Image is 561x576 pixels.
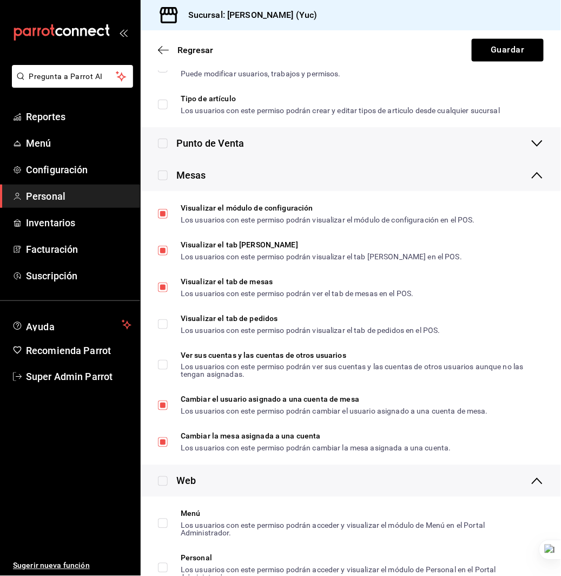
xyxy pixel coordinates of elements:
[181,95,500,102] div: Tipo de artículo
[176,136,245,150] div: Punto de Venta
[158,45,213,56] button: Regresar
[26,189,131,204] span: Personal
[181,204,475,212] div: Visualizar el módulo de configuración
[176,474,196,488] div: Web
[181,363,535,378] div: Los usuarios con este permiso podrán ver sus cuentas y las cuentas de otros usuarios aunque no la...
[181,522,535,537] div: Los usuarios con este permiso podrán acceder y visualizar el módulo de Menú en el Portal Administ...
[181,253,462,260] div: Los usuarios con este permiso podrán visualizar el tab [PERSON_NAME] en el POS.
[181,290,414,297] div: Los usuarios con este permiso podrán ver el tab de mesas en el POS.
[181,510,535,518] div: Menú
[181,351,535,359] div: Ver sus cuentas y las cuentas de otros usuarios
[26,318,117,331] span: Ayuda
[119,28,128,37] button: open_drawer_menu
[181,408,488,415] div: Los usuarios con este permiso podrán cambiar el usuario asignado a una cuenta de mesa.
[26,269,131,283] span: Suscripción
[181,241,462,248] div: Visualizar el tab [PERSON_NAME]
[472,39,544,62] button: Guardar
[29,71,116,82] span: Pregunta a Parrot AI
[12,65,133,88] button: Pregunta a Parrot AI
[181,433,451,440] div: Cambiar la mesa asignada a una cuenta
[13,560,131,572] span: Sugerir nueva función
[181,554,535,562] div: Personal
[176,168,206,182] div: Mesas
[26,162,131,177] span: Configuración
[177,45,213,56] span: Regresar
[26,109,131,124] span: Reportes
[26,343,131,358] span: Recomienda Parrot
[181,216,475,224] div: Los usuarios con este permiso podrán visualizar el módulo de configuración en el POS.
[26,242,131,257] span: Facturación
[181,315,440,322] div: Visualizar el tab de pedidos
[181,70,341,77] div: Puede modificar usuarios, trabajos y permisos.
[26,370,131,384] span: Super Admin Parrot
[181,326,440,334] div: Los usuarios con este permiso podrán visualizar el tab de pedidos en el POS.
[181,107,500,114] div: Los usuarios con este permiso podrán crear y editar tipos de articulo desde cualquier sucursal
[181,444,451,452] div: Los usuarios con este permiso podrán cambiar la mesa asignada a una cuenta.
[181,278,414,285] div: Visualizar el tab de mesas
[26,215,131,230] span: Inventarios
[26,136,131,150] span: Menú
[180,9,318,22] h3: Sucursal: [PERSON_NAME] (Yuc)
[181,396,488,403] div: Cambiar el usuario asignado a una cuenta de mesa
[8,78,133,90] a: Pregunta a Parrot AI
